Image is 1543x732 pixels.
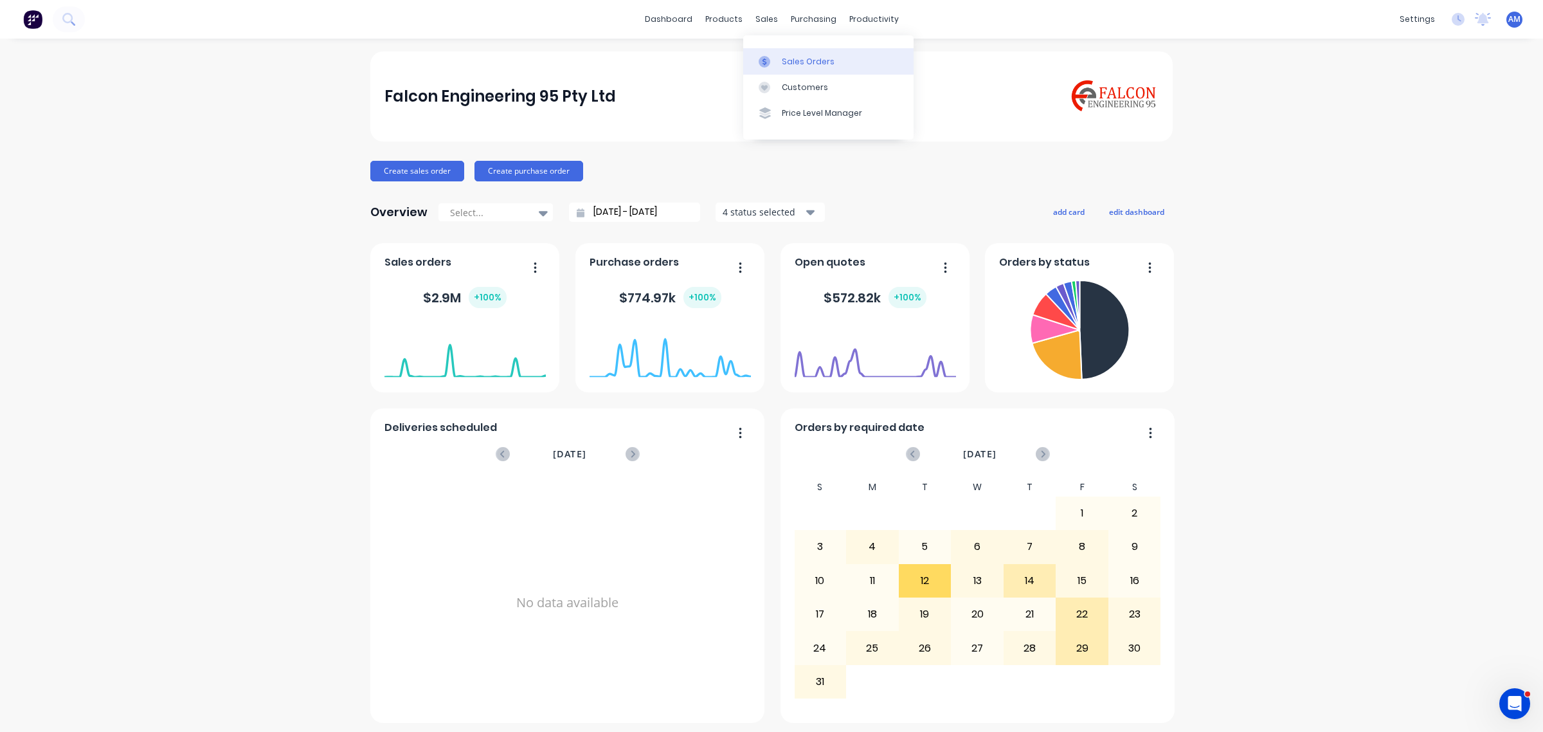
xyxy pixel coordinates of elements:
[795,255,865,270] span: Open quotes
[899,565,951,597] div: 12
[963,447,997,461] span: [DATE]
[899,478,952,497] div: T
[952,565,1003,597] div: 13
[699,10,749,29] div: products
[1004,478,1056,497] div: T
[899,598,951,630] div: 19
[1004,565,1056,597] div: 14
[847,632,898,664] div: 25
[1109,497,1160,529] div: 2
[1004,598,1056,630] div: 21
[782,82,828,93] div: Customers
[1004,531,1056,563] div: 7
[824,287,926,308] div: $ 572.82k
[370,161,464,181] button: Create sales order
[795,598,846,630] div: 17
[1056,478,1108,497] div: F
[782,56,835,68] div: Sales Orders
[795,531,846,563] div: 3
[1109,632,1160,664] div: 30
[716,203,825,222] button: 4 status selected
[889,287,926,308] div: + 100 %
[23,10,42,29] img: Factory
[1045,203,1093,220] button: add card
[638,10,699,29] a: dashboard
[899,531,951,563] div: 5
[847,531,898,563] div: 4
[743,100,914,126] a: Price Level Manager
[1393,10,1441,29] div: settings
[846,478,899,497] div: M
[1056,565,1108,597] div: 15
[847,565,898,597] div: 11
[1109,531,1160,563] div: 9
[795,565,846,597] div: 10
[952,632,1003,664] div: 27
[1069,78,1159,114] img: Falcon Engineering 95 Pty Ltd
[1109,565,1160,597] div: 16
[794,478,847,497] div: S
[619,287,721,308] div: $ 774.97k
[743,75,914,100] a: Customers
[423,287,507,308] div: $ 2.9M
[469,287,507,308] div: + 100 %
[899,632,951,664] div: 26
[370,199,428,225] div: Overview
[1056,598,1108,630] div: 22
[1056,632,1108,664] div: 29
[847,598,898,630] div: 18
[749,10,784,29] div: sales
[1508,14,1520,25] span: AM
[553,447,586,461] span: [DATE]
[784,10,843,29] div: purchasing
[474,161,583,181] button: Create purchase order
[743,48,914,74] a: Sales Orders
[1004,632,1056,664] div: 28
[1056,497,1108,529] div: 1
[952,598,1003,630] div: 20
[952,531,1003,563] div: 6
[999,255,1090,270] span: Orders by status
[1056,531,1108,563] div: 8
[795,632,846,664] div: 24
[683,287,721,308] div: + 100 %
[590,255,679,270] span: Purchase orders
[1109,598,1160,630] div: 23
[384,255,451,270] span: Sales orders
[795,666,846,698] div: 31
[951,478,1004,497] div: W
[1101,203,1173,220] button: edit dashboard
[782,107,862,119] div: Price Level Manager
[1108,478,1161,497] div: S
[384,478,751,727] div: No data available
[843,10,905,29] div: productivity
[723,205,804,219] div: 4 status selected
[384,84,616,109] div: Falcon Engineering 95 Pty Ltd
[1499,688,1530,719] iframe: Intercom live chat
